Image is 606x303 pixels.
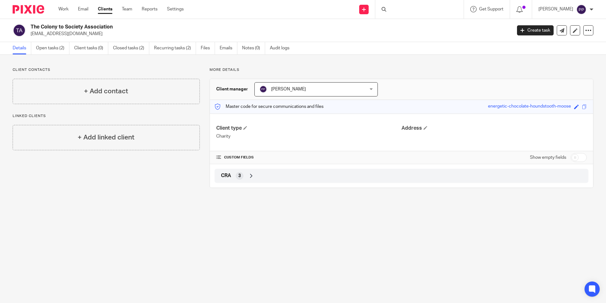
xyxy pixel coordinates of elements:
[13,24,26,37] img: svg%3E
[78,6,88,12] a: Email
[216,155,401,160] h4: CUSTOM FIELDS
[238,173,241,179] span: 3
[167,6,184,12] a: Settings
[401,125,587,132] h4: Address
[215,103,324,110] p: Master code for secure communications and files
[216,86,248,92] h3: Client manager
[84,86,128,96] h4: + Add contact
[259,85,267,93] img: svg%3E
[36,42,69,54] a: Open tasks (2)
[122,6,132,12] a: Team
[98,6,112,12] a: Clients
[216,133,401,139] p: Charity
[517,25,554,35] a: Create task
[210,67,593,72] p: More details
[78,133,134,142] h4: + Add linked client
[142,6,157,12] a: Reports
[13,5,44,14] img: Pixie
[216,125,401,132] h4: Client type
[74,42,108,54] a: Client tasks (0)
[270,42,294,54] a: Audit logs
[13,67,200,72] p: Client contacts
[271,87,306,91] span: [PERSON_NAME]
[538,6,573,12] p: [PERSON_NAME]
[220,42,237,54] a: Emails
[221,172,231,179] span: CRA
[58,6,68,12] a: Work
[201,42,215,54] a: Files
[31,31,508,37] p: [EMAIL_ADDRESS][DOMAIN_NAME]
[576,4,586,15] img: svg%3E
[31,24,412,30] h2: The Colony to Society Association
[242,42,265,54] a: Notes (0)
[488,103,571,110] div: energetic-chocolate-houndstooth-moose
[479,7,503,11] span: Get Support
[13,42,31,54] a: Details
[154,42,196,54] a: Recurring tasks (2)
[113,42,149,54] a: Closed tasks (2)
[530,154,566,161] label: Show empty fields
[13,114,200,119] p: Linked clients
